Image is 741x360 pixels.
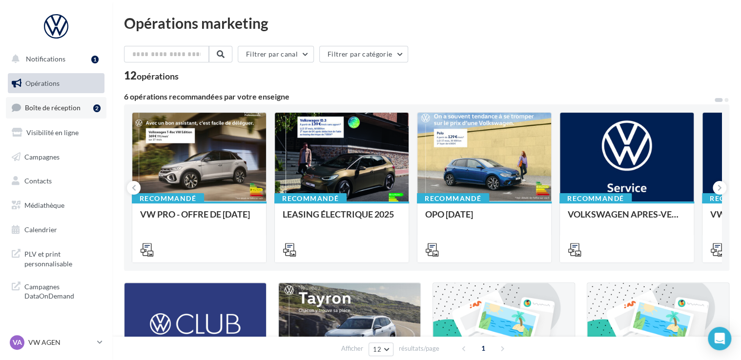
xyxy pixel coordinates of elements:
a: Opérations [6,73,106,94]
div: opérations [137,72,179,80]
div: 1 [91,56,99,63]
div: Recommandé [559,193,632,204]
a: Médiathèque [6,195,106,216]
span: Campagnes [24,152,60,160]
div: 12 [124,70,179,81]
a: Visibilité en ligne [6,122,106,143]
div: Recommandé [274,193,347,204]
a: Boîte de réception2 [6,97,106,118]
span: Visibilité en ligne [26,128,79,137]
span: Campagnes DataOnDemand [24,280,101,301]
span: VA [13,338,22,347]
span: Notifications [26,55,65,63]
div: LEASING ÉLECTRIQUE 2025 [283,209,401,229]
a: Contacts [6,171,106,191]
div: Opérations marketing [124,16,729,30]
a: Campagnes [6,147,106,167]
p: VW AGEN [28,338,93,347]
div: 6 opérations recommandées par votre enseigne [124,93,714,100]
span: PLV et print personnalisable [24,247,101,268]
span: Afficher [341,344,363,353]
button: 12 [369,342,393,356]
div: Recommandé [417,193,489,204]
div: 2 [93,104,101,112]
a: Calendrier [6,220,106,240]
span: Opérations [25,79,60,87]
a: PLV et print personnalisable [6,243,106,272]
button: Filtrer par catégorie [319,46,408,62]
div: VOLKSWAGEN APRES-VENTE [568,209,686,229]
span: 12 [373,345,381,353]
div: Open Intercom Messenger [708,327,731,350]
button: Notifications 1 [6,49,103,69]
span: résultats/page [399,344,439,353]
div: VW PRO - OFFRE DE [DATE] [140,209,258,229]
span: 1 [475,340,491,356]
span: Contacts [24,177,52,185]
div: Recommandé [132,193,204,204]
div: OPO [DATE] [425,209,543,229]
button: Filtrer par canal [238,46,314,62]
span: Boîte de réception [25,103,81,112]
span: Médiathèque [24,201,64,209]
a: Campagnes DataOnDemand [6,276,106,305]
a: VA VW AGEN [8,333,104,352]
span: Calendrier [24,225,57,234]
